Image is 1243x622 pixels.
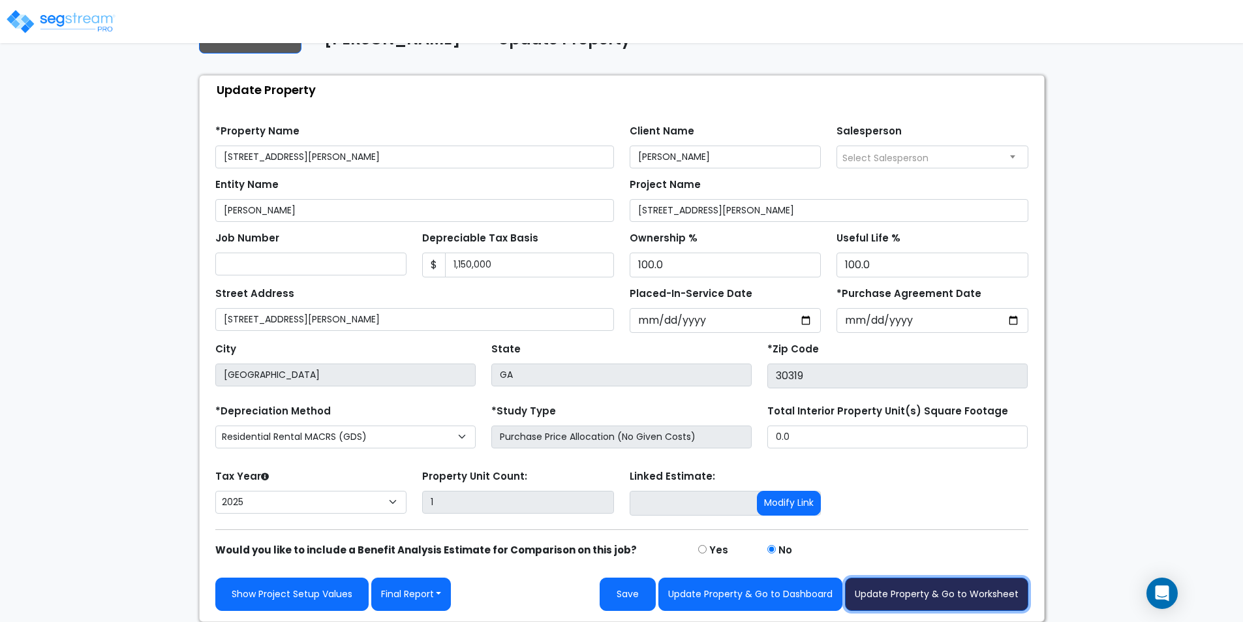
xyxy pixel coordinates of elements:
[658,578,842,611] button: Update Property & Go to Dashboard
[215,342,236,357] label: City
[422,469,527,484] label: Property Unit Count:
[709,543,728,558] label: Yes
[842,151,928,164] span: Select Salesperson
[215,578,369,611] a: Show Project Setup Values
[836,124,902,139] label: Salesperson
[215,404,331,419] label: *Depreciation Method
[630,178,701,193] label: Project Name
[630,253,821,277] input: Ownership
[422,231,538,246] label: Depreciable Tax Basis
[215,199,614,222] input: Entity Name
[836,231,900,246] label: Useful Life %
[767,426,1028,448] input: total square foot
[1146,578,1178,609] div: Open Intercom Messenger
[215,124,299,139] label: *Property Name
[371,578,452,611] button: Final Report
[445,253,614,277] input: 0.00
[206,76,1044,104] div: Update Property
[215,231,279,246] label: Job Number
[422,253,446,277] span: $
[767,404,1008,419] label: Total Interior Property Unit(s) Square Footage
[757,491,821,516] button: Modify Link
[767,342,819,357] label: *Zip Code
[630,287,752,302] label: Placed-In-Service Date
[422,491,614,514] input: Building Count
[630,231,698,246] label: Ownership %
[767,364,1028,388] input: Zip Code
[215,543,637,557] strong: Would you like to include a Benefit Analysis Estimate for Comparison on this job?
[630,199,1028,222] input: Project Name
[836,287,981,302] label: *Purchase Agreement Date
[215,287,294,302] label: Street Address
[630,469,715,484] label: Linked Estimate:
[215,469,269,484] label: Tax Year
[315,30,461,57] a: [PERSON_NAME]
[845,578,1028,611] button: Update Property & Go to Worksheet
[491,404,556,419] label: *Study Type
[630,124,694,139] label: Client Name
[5,8,116,35] img: logo_pro_r.png
[836,253,1028,277] input: Depreciation
[491,342,521,357] label: State
[215,146,614,168] input: Property Name
[630,146,821,168] input: Client Name
[600,578,656,611] button: Save
[836,308,1028,333] input: Purchase Date
[215,178,279,193] label: Entity Name
[778,543,792,558] label: No
[215,308,614,331] input: Street Address
[488,30,631,57] a: Update Property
